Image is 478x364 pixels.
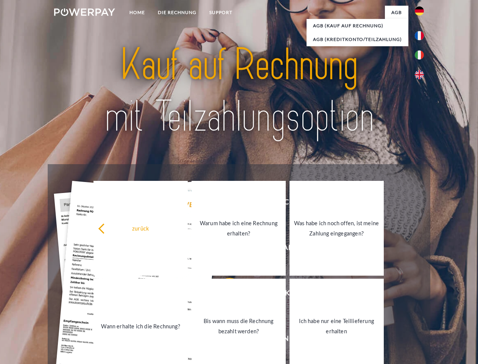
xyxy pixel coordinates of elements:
[294,316,379,336] div: Ich habe nur eine Teillieferung erhalten
[290,181,384,276] a: Was habe ich noch offen, ist meine Zahlung eingegangen?
[415,50,424,60] img: it
[203,6,239,19] a: SUPPORT
[415,70,424,79] img: en
[307,19,408,33] a: AGB (Kauf auf Rechnung)
[196,218,281,238] div: Warum habe ich eine Rechnung erhalten?
[294,218,379,238] div: Was habe ich noch offen, ist meine Zahlung eingegangen?
[196,316,281,336] div: Bis wann muss die Rechnung bezahlt werden?
[415,31,424,40] img: fr
[151,6,203,19] a: DIE RECHNUNG
[98,321,183,331] div: Wann erhalte ich die Rechnung?
[72,36,406,145] img: title-powerpay_de.svg
[307,33,408,46] a: AGB (Kreditkonto/Teilzahlung)
[415,6,424,16] img: de
[98,223,183,233] div: zurück
[385,6,408,19] a: agb
[54,8,115,16] img: logo-powerpay-white.svg
[123,6,151,19] a: Home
